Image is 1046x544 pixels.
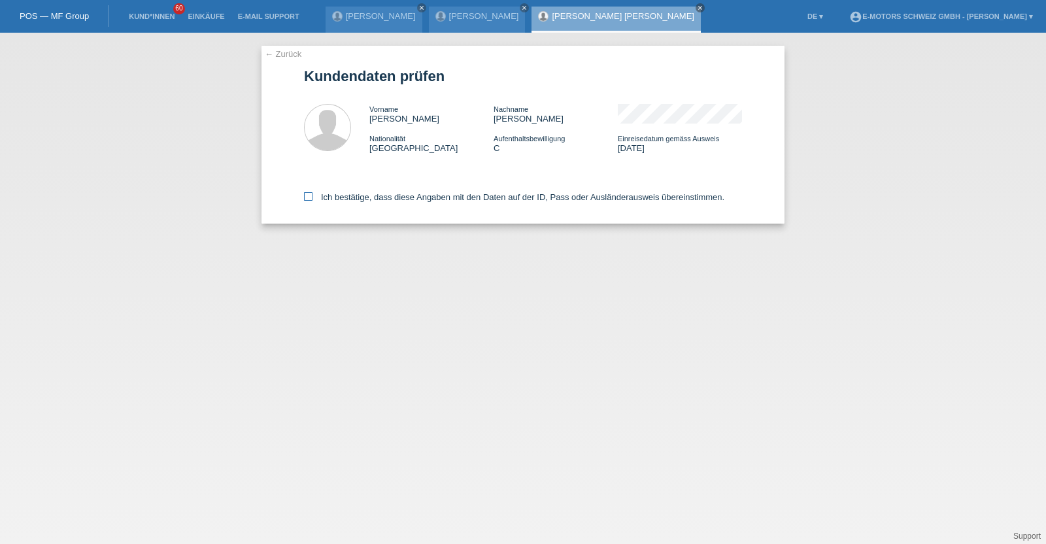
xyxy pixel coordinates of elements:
[122,12,181,20] a: Kund*innen
[20,11,89,21] a: POS — MF Group
[843,12,1039,20] a: account_circleE-Motors Schweiz GmbH - [PERSON_NAME] ▾
[418,5,425,11] i: close
[520,3,529,12] a: close
[417,3,426,12] a: close
[696,3,705,12] a: close
[231,12,306,20] a: E-Mail Support
[521,5,528,11] i: close
[369,133,494,153] div: [GEOGRAPHIC_DATA]
[801,12,830,20] a: DE ▾
[369,104,494,124] div: [PERSON_NAME]
[494,105,528,113] span: Nachname
[346,11,416,21] a: [PERSON_NAME]
[494,133,618,153] div: C
[494,104,618,124] div: [PERSON_NAME]
[1013,532,1041,541] a: Support
[304,192,724,202] label: Ich bestätige, dass diese Angaben mit den Daten auf der ID, Pass oder Ausländerausweis übereinsti...
[849,10,862,24] i: account_circle
[304,68,742,84] h1: Kundendaten prüfen
[618,135,719,143] span: Einreisedatum gemäss Ausweis
[265,49,301,59] a: ← Zurück
[449,11,519,21] a: [PERSON_NAME]
[494,135,565,143] span: Aufenthaltsbewilligung
[618,133,742,153] div: [DATE]
[181,12,231,20] a: Einkäufe
[369,135,405,143] span: Nationalität
[697,5,703,11] i: close
[173,3,185,14] span: 60
[552,11,694,21] a: [PERSON_NAME] [PERSON_NAME]
[369,105,398,113] span: Vorname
